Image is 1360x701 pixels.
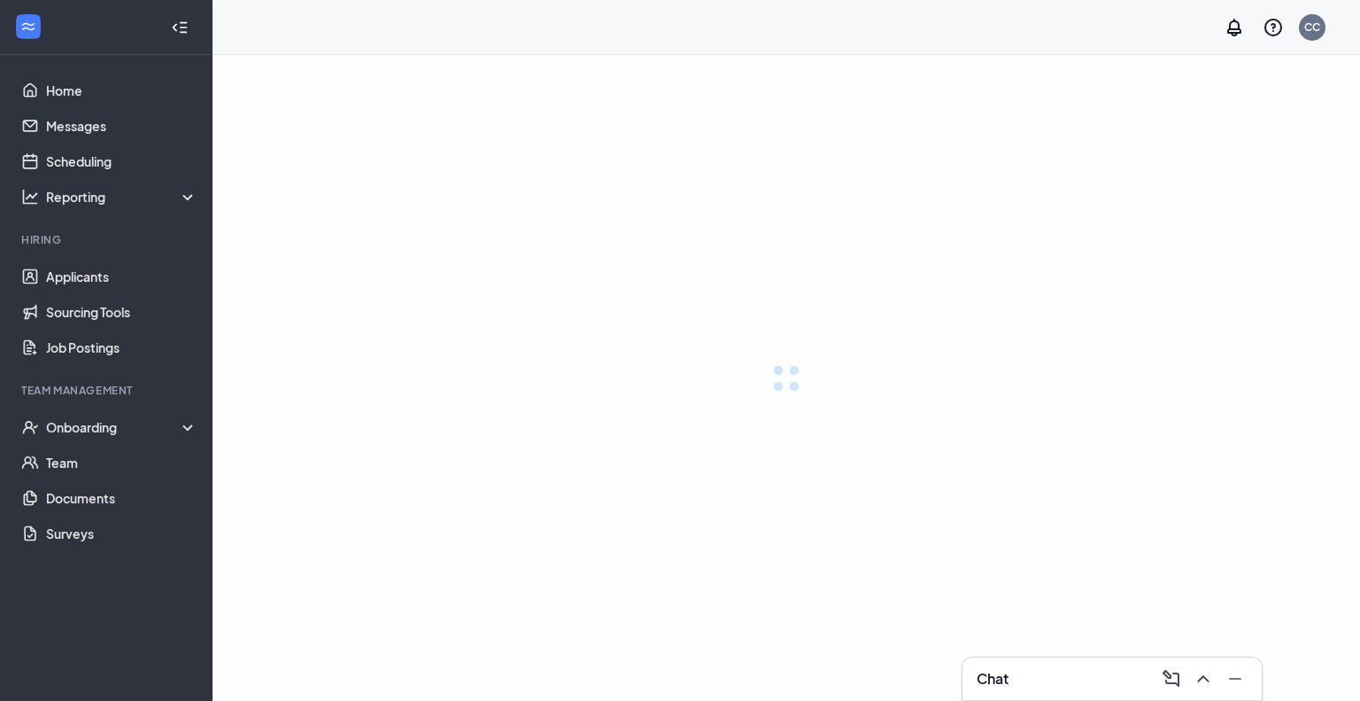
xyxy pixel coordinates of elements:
svg: Notifications [1224,17,1245,38]
a: Surveys [46,516,197,551]
svg: UserCheck [21,418,39,436]
button: ChevronUp [1187,665,1216,693]
a: Home [46,73,197,108]
a: Team [46,445,197,480]
svg: Minimize [1225,668,1246,689]
a: Applicants [46,259,197,294]
a: Sourcing Tools [46,294,197,330]
button: Minimize [1219,665,1248,693]
svg: Collapse [171,19,189,36]
svg: Analysis [21,188,39,206]
svg: WorkstreamLogo [19,18,37,35]
div: Hiring [21,232,194,247]
h3: Chat [977,669,1008,689]
a: Job Postings [46,330,197,365]
div: CC [1304,19,1320,35]
button: ComposeMessage [1155,665,1184,693]
a: Scheduling [46,144,197,179]
div: Onboarding [46,418,198,436]
svg: ChevronUp [1193,668,1214,689]
div: Team Management [21,383,194,398]
div: Reporting [46,188,198,206]
svg: ComposeMessage [1161,668,1182,689]
a: Documents [46,480,197,516]
a: Messages [46,108,197,144]
svg: QuestionInfo [1263,17,1284,38]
